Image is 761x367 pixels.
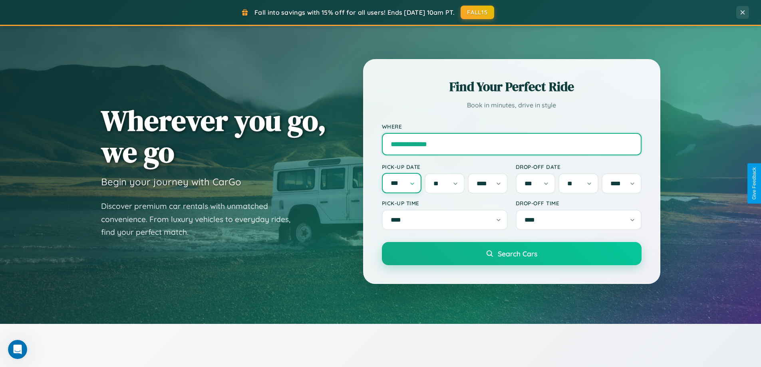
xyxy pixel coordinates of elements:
[516,200,642,206] label: Drop-off Time
[382,163,508,170] label: Pick-up Date
[382,123,642,130] label: Where
[382,78,642,95] h2: Find Your Perfect Ride
[461,6,494,19] button: FALL15
[751,167,757,200] div: Give Feedback
[382,99,642,111] p: Book in minutes, drive in style
[101,176,241,188] h3: Begin your journey with CarGo
[8,340,27,359] iframe: Intercom live chat
[382,242,642,265] button: Search Cars
[382,200,508,206] label: Pick-up Time
[101,105,326,168] h1: Wherever you go, we go
[498,249,537,258] span: Search Cars
[101,200,301,239] p: Discover premium car rentals with unmatched convenience. From luxury vehicles to everyday rides, ...
[254,8,455,16] span: Fall into savings with 15% off for all users! Ends [DATE] 10am PT.
[516,163,642,170] label: Drop-off Date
